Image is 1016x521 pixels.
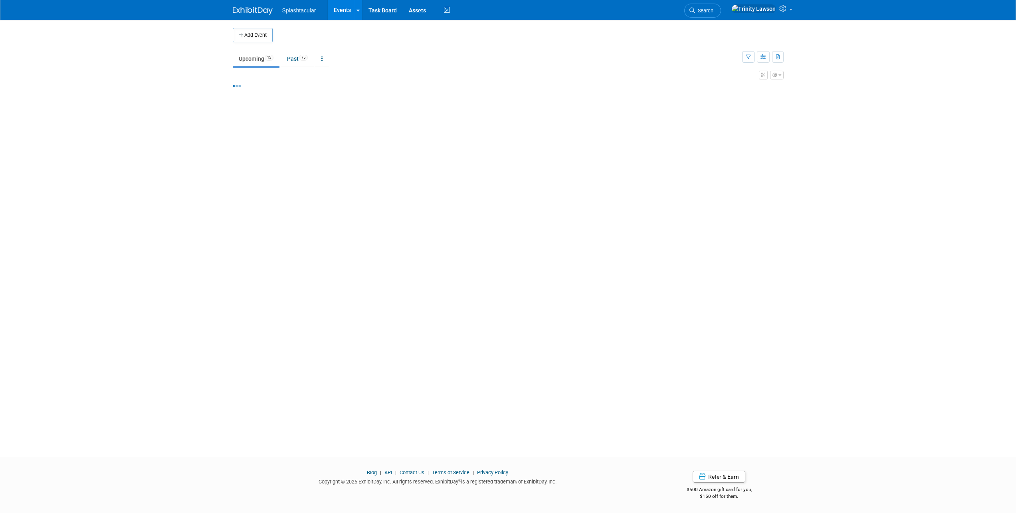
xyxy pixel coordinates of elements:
[384,469,392,475] a: API
[233,7,273,15] img: ExhibitDay
[655,493,784,500] div: $150 off for them.
[477,469,508,475] a: Privacy Policy
[233,51,279,66] a: Upcoming15
[367,469,377,475] a: Blog
[693,471,745,483] a: Refer & Earn
[655,481,784,499] div: $500 Amazon gift card for you,
[265,55,273,61] span: 15
[393,469,398,475] span: |
[695,8,713,14] span: Search
[458,478,461,483] sup: ®
[233,28,273,42] button: Add Event
[426,469,431,475] span: |
[281,51,314,66] a: Past75
[684,4,721,18] a: Search
[233,85,241,87] img: loading...
[299,55,308,61] span: 75
[282,7,316,14] span: Splashtacular
[400,469,424,475] a: Contact Us
[731,4,776,13] img: Trinity Lawson
[432,469,469,475] a: Terms of Service
[378,469,383,475] span: |
[471,469,476,475] span: |
[233,476,643,485] div: Copyright © 2025 ExhibitDay, Inc. All rights reserved. ExhibitDay is a registered trademark of Ex...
